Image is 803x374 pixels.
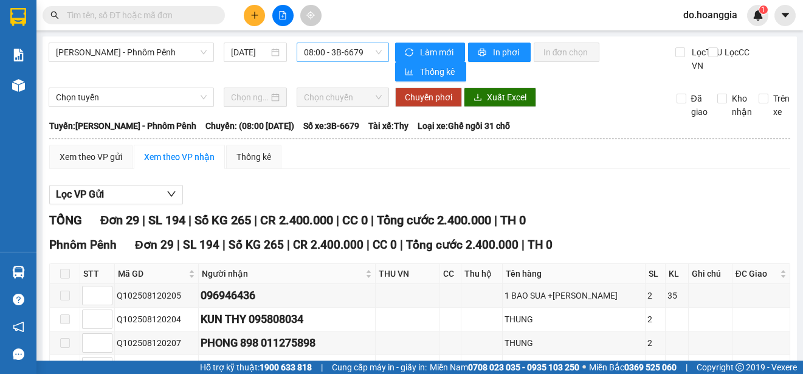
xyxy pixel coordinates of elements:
button: file-add [272,5,294,26]
img: solution-icon [12,49,25,61]
div: Q102508120207 [117,336,196,350]
span: Tổng cước 2.400.000 [406,238,519,252]
input: Chọn ngày [231,91,269,104]
span: ĐC Giao [736,267,777,280]
span: caret-down [780,10,791,21]
span: Hồ Chí Minh - Phnôm Pênh [56,43,207,61]
input: Tìm tên, số ĐT hoặc mã đơn [67,9,210,22]
div: THUNG MUT SUA [505,360,643,373]
th: SL [646,264,666,284]
div: Q102508120205 [117,289,196,302]
button: caret-down [774,5,796,26]
button: bar-chartThống kê [395,62,466,81]
span: Hỗ trợ kỹ thuật: [200,361,312,374]
span: CR 2.400.000 [293,238,364,252]
img: logo-vxr [10,8,26,26]
div: Xem theo VP nhận [144,150,215,164]
img: icon-new-feature [753,10,763,21]
span: | [494,213,497,227]
img: warehouse-icon [12,266,25,279]
span: | [686,361,688,374]
button: plus [244,5,265,26]
span: | [367,238,370,252]
span: CC 0 [342,213,368,227]
span: Đã giao [686,92,712,119]
span: sync [405,48,415,58]
div: 35 [667,289,686,302]
div: 1 BAO SUA +[PERSON_NAME] [505,289,643,302]
button: aim [300,5,322,26]
span: | [336,213,339,227]
span: Số KG 265 [229,238,284,252]
span: copyright [736,363,744,372]
span: SL 194 [183,238,219,252]
span: | [522,238,525,252]
span: Xuất Excel [487,91,526,104]
span: SL 194 [148,213,185,227]
div: 2 [647,289,663,302]
div: Q102508120204 [117,313,196,326]
span: Thống kê [420,65,457,78]
span: message [13,348,24,360]
span: | [188,213,191,227]
span: bar-chart [405,68,415,77]
strong: 0708 023 035 - 0935 103 250 [468,362,579,372]
img: warehouse-icon [12,79,25,92]
sup: 1 [759,5,768,14]
span: download [474,93,482,103]
div: THUNG [505,336,643,350]
div: 2 [647,313,663,326]
span: In phơi [493,46,521,59]
span: | [142,213,145,227]
div: 2 [647,336,663,350]
span: Lọc CC [720,46,751,59]
span: | [222,238,226,252]
span: Chọn tuyến [56,88,207,106]
span: search [50,11,59,19]
span: TH 0 [528,238,553,252]
button: syncLàm mới [395,43,465,62]
span: Số KG 265 [195,213,251,227]
span: Cung cấp máy in - giấy in: [332,361,427,374]
th: THU VN [376,264,440,284]
div: PHONG 898 011275898 [201,334,373,351]
span: question-circle [13,294,24,305]
th: Thu hộ [461,264,503,284]
span: printer [478,48,488,58]
span: | [177,238,180,252]
span: Tổng cước 2.400.000 [377,213,491,227]
span: notification [13,321,24,333]
span: 08:00 - 3B-6679 [304,43,382,61]
span: Miền Nam [430,361,579,374]
td: Q102508120205 [115,284,199,308]
div: 096946436 [201,287,373,304]
span: Phnôm Pênh [49,238,117,252]
button: Lọc VP Gửi [49,185,183,204]
th: KL [666,264,689,284]
span: Người nhận [202,267,363,280]
button: downloadXuất Excel [464,88,536,107]
span: Chuyến: (08:00 [DATE]) [205,119,294,133]
div: KUN THY 095808034 [201,311,373,328]
span: Chọn chuyến [304,88,382,106]
th: STT [80,264,115,284]
span: | [400,238,403,252]
span: Số xe: 3B-6679 [303,119,359,133]
button: In đơn chọn [534,43,600,62]
span: | [254,213,257,227]
span: Mã GD [118,267,186,280]
th: Tên hàng [503,264,646,284]
span: down [167,189,176,199]
div: THUNG [505,313,643,326]
span: do.hoanggia [674,7,747,23]
button: Chuyển phơi [395,88,462,107]
span: Tài xế: Thy [368,119,408,133]
button: printerIn phơi [468,43,531,62]
th: Ghi chú [689,264,732,284]
span: file-add [278,11,287,19]
span: 1 [761,5,765,14]
input: 13/08/2025 [231,46,269,59]
span: Miền Bắc [589,361,677,374]
span: Lọc VP Gửi [56,187,104,202]
td: Q102508120204 [115,308,199,331]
